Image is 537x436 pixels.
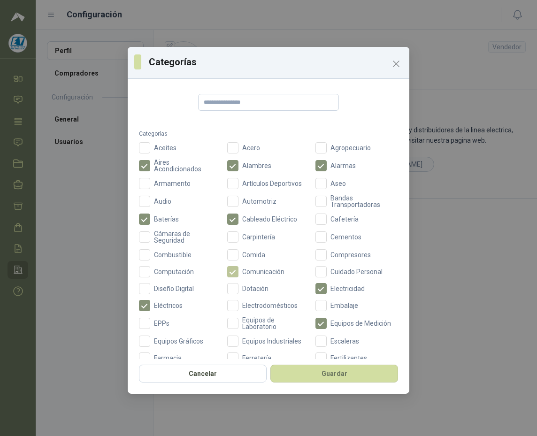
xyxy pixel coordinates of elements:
[150,285,198,292] span: Diseño Digital
[150,338,207,344] span: Equipos Gráficos
[150,159,222,172] span: Aires Acondicionados
[150,230,222,244] span: Cámaras de Seguridad
[238,317,310,330] span: Equipos de Laboratorio
[238,355,275,361] span: Ferretería
[327,338,363,344] span: Escaleras
[238,198,280,205] span: Automotriz
[150,302,186,309] span: Eléctricos
[389,56,404,71] button: Close
[270,365,398,382] button: Guardar
[238,162,275,169] span: Alambres
[327,234,365,240] span: Cementos
[150,268,198,275] span: Computación
[139,130,398,138] label: Categorías
[327,302,362,309] span: Embalaje
[238,268,288,275] span: Comunicación
[150,355,185,361] span: Farmacia
[327,180,350,187] span: Aseo
[149,55,403,69] h3: Categorías
[327,252,375,258] span: Compresores
[150,145,180,151] span: Aceites
[238,302,301,309] span: Electrodomésticos
[327,285,368,292] span: Electricidad
[327,320,395,327] span: Equipos de Medición
[327,195,398,208] span: Bandas Transportadoras
[327,216,362,222] span: Cafetería
[150,320,173,327] span: EPPs
[238,252,269,258] span: Comida
[150,216,183,222] span: Baterías
[327,162,360,169] span: Alarmas
[238,285,272,292] span: Dotación
[238,145,264,151] span: Acero
[150,252,195,258] span: Combustible
[327,145,375,151] span: Agropecuario
[327,268,386,275] span: Cuidado Personal
[238,216,301,222] span: Cableado Eléctrico
[238,234,279,240] span: Carpintería
[327,355,371,361] span: Fertilizantes
[139,365,267,382] button: Cancelar
[238,338,305,344] span: Equipos Industriales
[150,198,175,205] span: Audio
[150,180,194,187] span: Armamento
[238,180,306,187] span: Artículos Deportivos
